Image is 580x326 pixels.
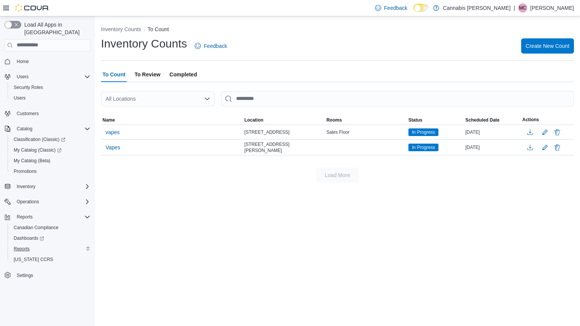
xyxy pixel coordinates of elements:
img: Cova [15,4,49,12]
span: Scheduled Date [465,117,500,123]
p: [PERSON_NAME] [530,3,574,13]
button: Reports [14,212,36,222]
span: Operations [17,199,39,205]
span: Dashboards [11,234,90,243]
button: Create New Count [521,38,574,54]
button: Delete [553,143,562,152]
span: MC [519,3,526,13]
div: [DATE] [464,128,521,137]
a: My Catalog (Classic) [8,145,93,155]
span: Classification (Classic) [14,136,65,142]
span: My Catalog (Beta) [11,156,90,165]
a: Classification (Classic) [8,134,93,145]
a: Canadian Compliance [11,223,61,232]
span: [STREET_ADDRESS] [244,129,290,135]
span: My Catalog (Beta) [14,158,50,164]
span: Location [244,117,263,123]
button: Edit count details [541,127,550,138]
span: Users [14,72,90,81]
span: vapes [106,128,120,136]
span: Security Roles [11,83,90,92]
div: Mike Cochrane [518,3,527,13]
p: Cannabis [PERSON_NAME] [443,3,511,13]
button: Inventory Counts [101,26,141,32]
input: Dark Mode [413,4,429,12]
a: Dashboards [8,233,93,244]
span: Home [14,57,90,66]
p: | [514,3,515,13]
a: My Catalog (Classic) [11,146,65,155]
button: Load More [316,168,359,183]
button: Home [2,56,93,67]
span: Canadian Compliance [14,225,58,231]
a: Home [14,57,32,66]
span: Promotions [11,167,90,176]
button: My Catalog (Beta) [8,155,93,166]
span: To Review [134,67,160,82]
h1: Inventory Counts [101,36,187,51]
span: Customers [14,109,90,118]
span: [US_STATE] CCRS [14,256,53,263]
span: My Catalog (Classic) [11,146,90,155]
a: Customers [14,109,42,118]
span: Catalog [14,124,90,133]
button: Vapes [102,142,123,153]
span: Reports [14,212,90,222]
a: Security Roles [11,83,46,92]
input: This is a search bar. After typing your query, hit enter to filter the results lower in the page. [221,91,574,106]
span: My Catalog (Classic) [14,147,61,153]
span: Canadian Compliance [11,223,90,232]
span: Vapes [106,144,120,151]
button: [US_STATE] CCRS [8,254,93,265]
span: Reports [11,244,90,253]
span: Feedback [384,4,407,12]
span: Actions [522,117,539,123]
span: Customers [17,111,39,117]
a: Classification (Classic) [11,135,68,144]
span: Name [102,117,115,123]
span: Inventory [17,184,35,190]
a: Feedback [372,0,410,16]
a: Dashboards [11,234,47,243]
div: Sales Floor [325,128,407,137]
button: Reports [2,212,93,222]
button: Location [243,116,325,125]
button: Operations [14,197,42,206]
button: Inventory [2,181,93,192]
span: Load All Apps in [GEOGRAPHIC_DATA] [21,21,90,36]
span: Feedback [204,42,227,50]
button: Open list of options [204,96,210,102]
span: Status [408,117,422,123]
button: Rooms [325,116,407,125]
span: Dashboards [14,235,44,241]
button: Customers [2,108,93,119]
div: [DATE] [464,143,521,152]
span: Completed [170,67,197,82]
button: vapes [102,127,123,138]
span: Washington CCRS [11,255,90,264]
button: Catalog [2,123,93,134]
span: In Progress [408,144,438,151]
span: Operations [14,197,90,206]
a: Users [11,93,28,103]
span: In Progress [412,129,435,136]
nav: An example of EuiBreadcrumbs [101,25,574,35]
button: Inventory [14,182,38,191]
button: Catalog [14,124,35,133]
button: Settings [2,269,93,280]
span: Load More [325,171,350,179]
span: Classification (Classic) [11,135,90,144]
span: [STREET_ADDRESS][PERSON_NAME] [244,141,323,154]
button: Name [101,116,243,125]
nav: Complex example [5,53,90,301]
a: [US_STATE] CCRS [11,255,56,264]
button: Users [14,72,32,81]
button: Reports [8,244,93,254]
span: Catalog [17,126,32,132]
span: Home [17,59,29,65]
span: Settings [17,272,33,279]
span: Inventory [14,182,90,191]
span: To Count [102,67,125,82]
button: Users [2,71,93,82]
